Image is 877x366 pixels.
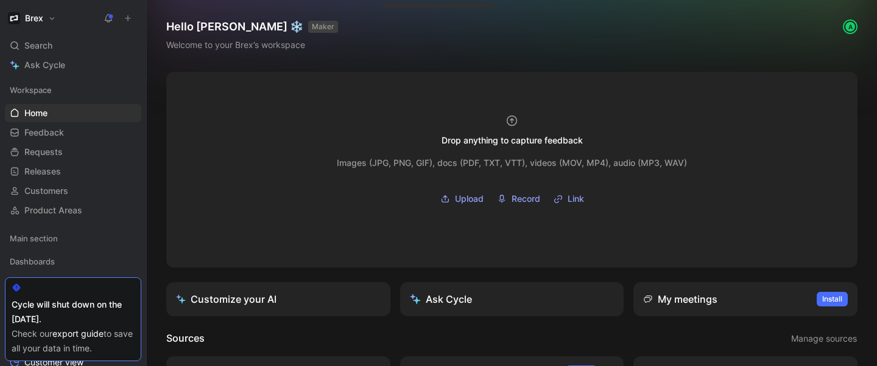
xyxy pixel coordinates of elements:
[12,326,135,356] div: Check our to save all your data in time.
[643,292,717,306] div: My meetings
[5,56,141,74] a: Ask Cycle
[822,293,842,305] span: Install
[166,331,205,347] h2: Sources
[5,10,59,27] button: BrexBrex
[308,21,338,33] button: MAKER
[442,133,583,148] div: Drop anything to capture feedback
[5,81,141,99] div: Workspace
[436,190,488,208] button: Upload
[549,190,588,208] button: Link
[493,190,544,208] button: Record
[5,182,141,200] a: Customers
[24,204,82,216] span: Product Areas
[5,104,141,122] a: Home
[24,126,64,139] span: Feedback
[52,328,104,339] a: export guide
[24,146,63,158] span: Requests
[337,156,687,170] div: Images (JPG, PNG, GIF), docs (PDF, TXT, VTT), videos (MOV, MP4), audio (MP3, WAV)
[5,201,141,219] a: Product Areas
[568,192,584,206] span: Link
[10,84,52,96] span: Workspace
[24,165,61,178] span: Releases
[791,331,858,347] button: Manage sources
[10,255,55,268] span: Dashboards
[25,13,43,24] h1: Brex
[5,36,141,55] div: Search
[5,143,141,161] a: Requests
[12,297,135,326] div: Cycle will shut down on the [DATE].
[24,185,68,197] span: Customers
[166,38,338,52] div: Welcome to your Brex’s workspace
[512,192,540,206] span: Record
[455,192,484,206] span: Upload
[5,229,141,251] div: Main section
[5,162,141,181] a: Releases
[791,331,857,346] span: Manage sources
[10,232,58,244] span: Main section
[8,12,20,24] img: Brex
[176,292,276,306] div: Customize your AI
[24,107,48,119] span: Home
[24,58,65,72] span: Ask Cycle
[166,19,338,34] h1: Hello [PERSON_NAME] ❄️
[844,21,856,33] div: A
[24,38,52,53] span: Search
[5,229,141,247] div: Main section
[5,123,141,142] a: Feedback
[5,252,141,271] div: Dashboards
[400,282,624,316] button: Ask Cycle
[410,292,472,306] div: Ask Cycle
[5,275,141,294] a: Implementation Feedback
[166,282,390,316] a: Customize your AI
[817,292,848,306] button: Install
